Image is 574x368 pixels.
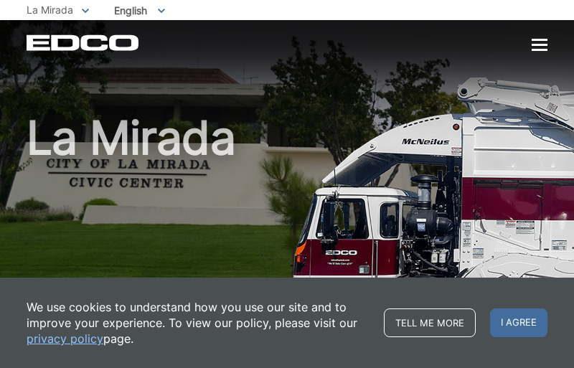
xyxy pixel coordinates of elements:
a: privacy policy [27,331,103,346]
span: La Mirada [27,4,73,16]
a: Tell me more [384,308,476,337]
p: We use cookies to understand how you use our site and to improve your experience. To view our pol... [27,299,370,346]
h1: La Mirada [27,115,547,342]
span: I agree [490,308,547,337]
a: EDCD logo. Return to the homepage. [27,34,141,51]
